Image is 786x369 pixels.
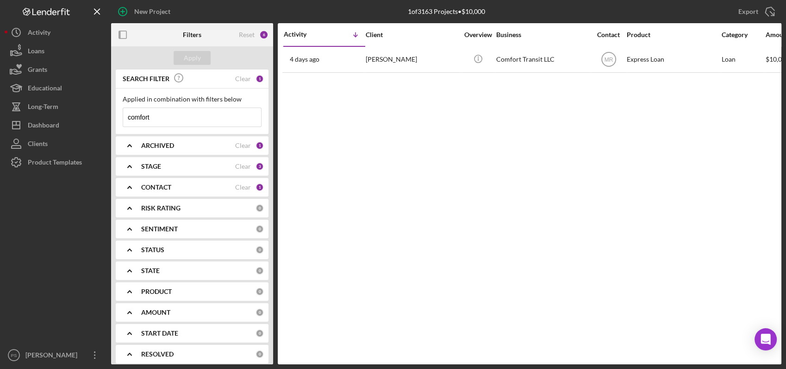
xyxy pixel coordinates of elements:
div: [PERSON_NAME] [366,47,458,72]
div: 1 of 3163 Projects • $10,000 [408,8,485,15]
button: New Project [111,2,180,21]
button: Loans [5,42,106,60]
div: Clear [235,75,251,83]
div: 0 [256,329,264,337]
div: Loan [722,47,765,72]
div: Comfort Transit LLC [496,47,589,72]
div: 0 [256,287,264,296]
div: 1 [256,75,264,83]
div: Business [496,31,589,38]
div: Category [722,31,765,38]
button: Apply [174,51,211,65]
text: PS [11,353,17,358]
div: Product Templates [28,153,82,174]
time: 2025-08-25 14:31 [290,56,319,63]
button: PS[PERSON_NAME] [5,346,106,364]
div: 3 [256,162,264,171]
b: SENTIMENT [141,225,178,233]
div: 6 [259,30,268,39]
button: Dashboard [5,116,106,134]
b: STATUS [141,246,164,254]
div: 0 [256,246,264,254]
button: Clients [5,134,106,153]
div: Activity [284,31,324,38]
div: Clear [235,163,251,170]
div: Educational [28,79,62,100]
button: Export [729,2,781,21]
b: START DATE [141,330,178,337]
div: Dashboard [28,116,59,137]
div: 1 [256,141,264,150]
text: MR [604,57,613,63]
div: Export [738,2,758,21]
div: New Project [134,2,170,21]
div: Clear [235,184,251,191]
b: RISK RATING [141,204,181,212]
b: RESOLVED [141,350,174,358]
b: SEARCH FILTER [123,75,169,83]
div: 0 [256,350,264,358]
div: Overview [461,31,495,38]
div: 0 [256,225,264,233]
b: ARCHIVED [141,142,174,149]
div: Apply [184,51,201,65]
b: STAGE [141,163,161,170]
div: Grants [28,60,47,81]
div: 0 [256,204,264,212]
div: Clients [28,134,48,155]
b: STATE [141,267,160,274]
div: Activity [28,23,50,44]
div: 0 [256,267,264,275]
button: Activity [5,23,106,42]
div: Contact [591,31,626,38]
div: Client [366,31,458,38]
b: PRODUCT [141,288,172,295]
div: Product [627,31,719,38]
b: AMOUNT [141,309,170,316]
div: Open Intercom Messenger [755,328,777,350]
div: Long-Term [28,97,58,118]
div: Clear [235,142,251,149]
button: Long-Term [5,97,106,116]
div: [PERSON_NAME] [23,346,83,367]
div: Applied in combination with filters below [123,95,262,103]
button: Product Templates [5,153,106,172]
div: Express Loan [627,47,719,72]
div: 0 [256,308,264,317]
b: CONTACT [141,184,171,191]
b: Filters [183,31,201,38]
div: Loans [28,42,44,63]
div: 1 [256,183,264,191]
button: Educational [5,79,106,97]
button: Grants [5,60,106,79]
div: Reset [239,31,255,38]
